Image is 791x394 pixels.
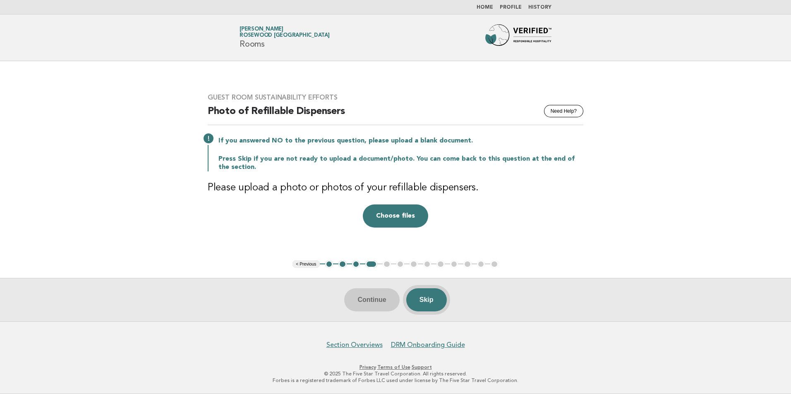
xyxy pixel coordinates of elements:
[391,341,465,349] a: DRM Onboarding Guide
[412,364,432,370] a: Support
[218,137,583,145] p: If you answered NO to the previous question, please upload a blank document.
[325,260,333,268] button: 1
[240,26,330,38] a: [PERSON_NAME]Rosewood [GEOGRAPHIC_DATA]
[142,370,649,377] p: © 2025 The Five Star Travel Corporation. All rights reserved.
[338,260,347,268] button: 2
[500,5,522,10] a: Profile
[365,260,377,268] button: 4
[142,377,649,384] p: Forbes is a registered trademark of Forbes LLC used under license by The Five Star Travel Corpora...
[208,181,583,195] h3: Please upload a photo or photos of your refillable dispensers.
[142,364,649,370] p: · ·
[485,24,551,51] img: Forbes Travel Guide
[326,341,383,349] a: Section Overviews
[292,260,319,268] button: < Previous
[528,5,551,10] a: History
[377,364,410,370] a: Terms of Use
[544,105,583,117] button: Need Help?
[240,33,330,38] span: Rosewood [GEOGRAPHIC_DATA]
[218,155,583,171] p: Press Skip if you are not ready to upload a document/photo. You can come back to this question at...
[406,288,447,311] button: Skip
[363,204,428,228] button: Choose files
[240,27,330,48] h1: Rooms
[208,93,583,102] h3: Guest Room Sustainability Efforts
[360,364,376,370] a: Privacy
[352,260,360,268] button: 3
[208,105,583,125] h2: Photo of Refillable Dispensers
[477,5,493,10] a: Home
